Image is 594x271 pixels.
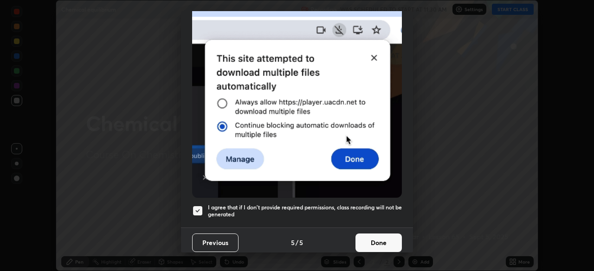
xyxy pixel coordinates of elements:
h4: / [296,238,298,247]
button: Done [355,233,402,252]
h4: 5 [299,238,303,247]
h5: I agree that if I don't provide required permissions, class recording will not be generated [208,204,402,218]
h4: 5 [291,238,295,247]
button: Previous [192,233,239,252]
